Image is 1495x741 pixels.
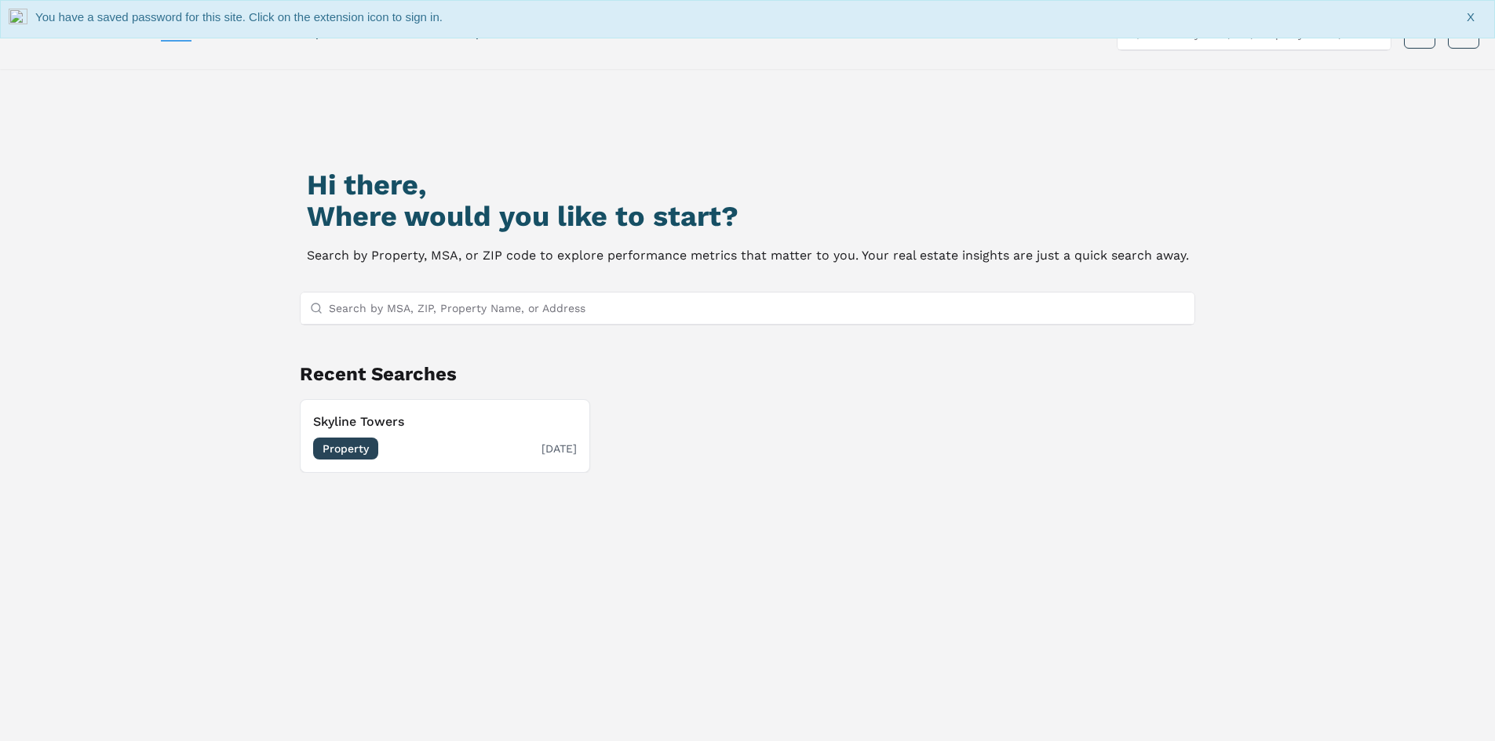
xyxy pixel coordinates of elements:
h1: Hi there, [307,169,1189,201]
h2: Recent Searches [300,361,1196,387]
h3: Skyline Towers [313,412,577,431]
p: Search by Property, MSA, or ZIP code to explore performance metrics that matter to you. Your real... [307,245,1189,267]
span: You have a saved password for this site. Click on the extension icon to sign in. [35,10,443,24]
button: Skyline TowersProperty[DATE] [300,399,590,473]
span: [DATE] [541,441,577,456]
span: Property [313,438,378,459]
img: notLoggedInIcon.png [9,9,27,30]
h2: Where would you like to start? [307,201,1189,232]
span: X [1467,9,1475,27]
input: Search by MSA, ZIP, Property Name, or Address [329,292,1186,324]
